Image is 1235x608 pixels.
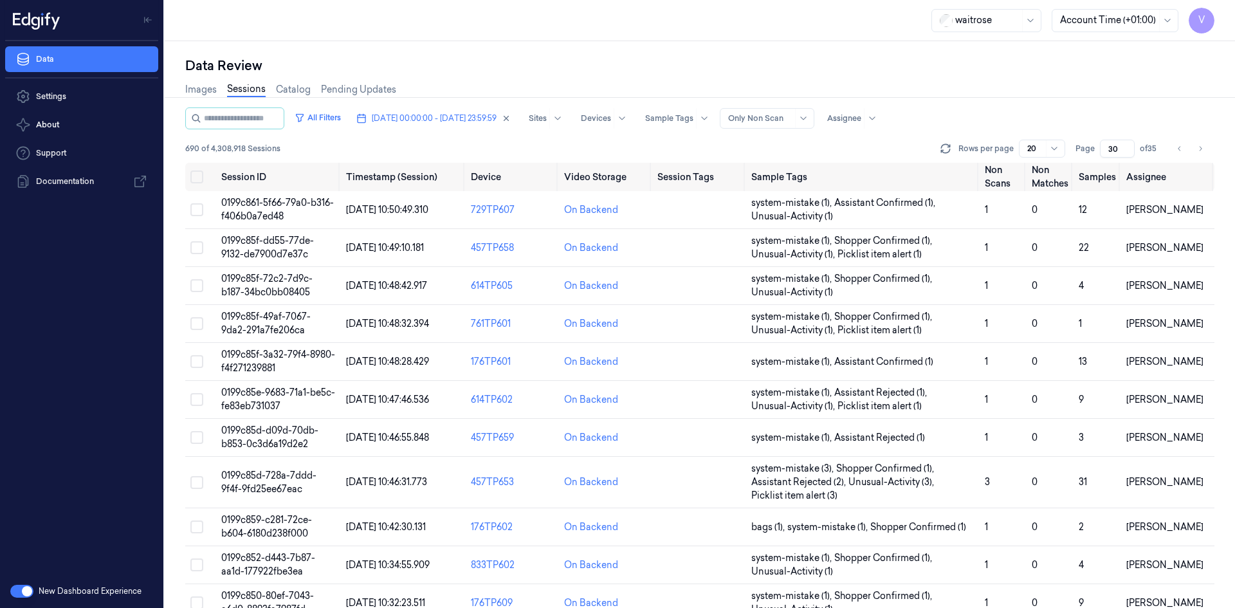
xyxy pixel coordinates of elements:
span: bags (1) , [751,520,787,534]
nav: pagination [1171,140,1209,158]
span: 1 [985,242,988,253]
span: [PERSON_NAME] [1126,356,1203,367]
span: [DATE] 10:49:10.181 [346,242,424,253]
span: 1 [985,356,988,367]
button: Select row [190,476,203,489]
span: 13 [1079,356,1087,367]
span: 0 [1032,394,1038,405]
div: On Backend [564,241,618,255]
div: 761TP601 [471,317,554,331]
span: 690 of 4,308,918 Sessions [185,143,280,154]
button: Select row [190,241,203,254]
span: 1 [985,432,988,443]
button: Toggle Navigation [138,10,158,30]
th: Non Matches [1027,163,1074,191]
div: On Backend [564,558,618,572]
span: system-mistake (1) , [751,272,834,286]
span: 0199c85f-dd55-77de-9132-de7900d7e37c [221,235,314,260]
span: [PERSON_NAME] [1126,521,1203,533]
span: 9 [1079,394,1084,405]
span: [PERSON_NAME] [1126,318,1203,329]
span: of 35 [1140,143,1160,154]
button: Select row [190,279,203,292]
span: 0 [1032,432,1038,443]
span: Assistant Confirmed (1) , [834,196,938,210]
span: [DATE] 10:47:46.536 [346,394,429,405]
div: 176TP602 [471,520,554,534]
span: Unusual-Activity (1) [751,565,833,578]
span: [PERSON_NAME] [1126,394,1203,405]
span: Shopper Confirmed (1) , [836,462,937,475]
span: [DATE] 10:34:55.909 [346,559,430,571]
span: 0199c85e-9683-71a1-be5c-fe83eb731037 [221,387,335,412]
span: 22 [1079,242,1089,253]
div: On Backend [564,431,618,445]
button: Select row [190,317,203,330]
div: 457TP653 [471,475,554,489]
span: 0 [1032,242,1038,253]
span: system-mistake (1) , [751,386,834,400]
span: [DATE] 10:46:31.773 [346,476,427,488]
div: On Backend [564,203,618,217]
a: Pending Updates [321,83,396,97]
span: Shopper Confirmed (1) [870,520,966,534]
span: 0199c861-5f66-79a0-b316-f406b0a7ed48 [221,197,334,222]
span: Picklist item alert (1) [837,248,922,261]
th: Video Storage [559,163,652,191]
span: 1 [985,318,988,329]
th: Non Scans [980,163,1027,191]
div: On Backend [564,475,618,489]
span: 4 [1079,559,1084,571]
th: Session Tags [652,163,746,191]
div: 457TP658 [471,241,554,255]
button: Select all [190,170,203,183]
span: Shopper Confirmed (1) , [834,272,935,286]
button: Select row [190,520,203,533]
span: 4 [1079,280,1084,291]
div: On Backend [564,279,618,293]
a: Documentation [5,169,158,194]
span: system-mistake (1) , [751,310,834,324]
span: 0 [1032,521,1038,533]
span: system-mistake (1) , [751,234,834,248]
button: Select row [190,355,203,368]
span: system-mistake (1) , [751,431,834,445]
span: Shopper Confirmed (1) , [834,589,935,603]
button: [DATE] 00:00:00 - [DATE] 23:59:59 [351,108,516,129]
span: system-mistake (3) , [751,462,836,475]
th: Session ID [216,163,341,191]
a: Images [185,83,217,97]
div: On Backend [564,317,618,331]
a: Sessions [227,82,266,97]
span: Unusual-Activity (1) , [751,400,837,413]
span: 0 [1032,559,1038,571]
a: Data [5,46,158,72]
span: 0 [1032,318,1038,329]
div: 614TP602 [471,393,554,407]
div: On Backend [564,355,618,369]
a: Catalog [276,83,311,97]
span: [DATE] 00:00:00 - [DATE] 23:59:59 [372,113,497,124]
a: Support [5,140,158,166]
span: 1 [985,559,988,571]
span: 0199c859-c281-72ce-b604-6180d238f000 [221,514,312,539]
th: Assignee [1121,163,1214,191]
span: 31 [1079,476,1087,488]
span: 0 [1032,204,1038,216]
span: 0 [1032,356,1038,367]
button: Select row [190,431,203,444]
span: [PERSON_NAME] [1126,432,1203,443]
span: 1 [985,521,988,533]
span: Picklist item alert (1) [837,324,922,337]
span: Assistant Rejected (1) , [834,386,929,400]
span: 0199c85f-3a32-79f4-8980-f4f271239881 [221,349,335,374]
span: Assistant Rejected (2) , [751,475,848,489]
button: Select row [190,393,203,406]
button: All Filters [289,107,346,128]
span: 12 [1079,204,1087,216]
span: system-mistake (1) , [751,355,834,369]
span: [DATE] 10:42:30.131 [346,521,426,533]
div: 729TP607 [471,203,554,217]
span: Picklist item alert (1) [837,400,922,413]
span: Unusual-Activity (3) , [848,475,937,489]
